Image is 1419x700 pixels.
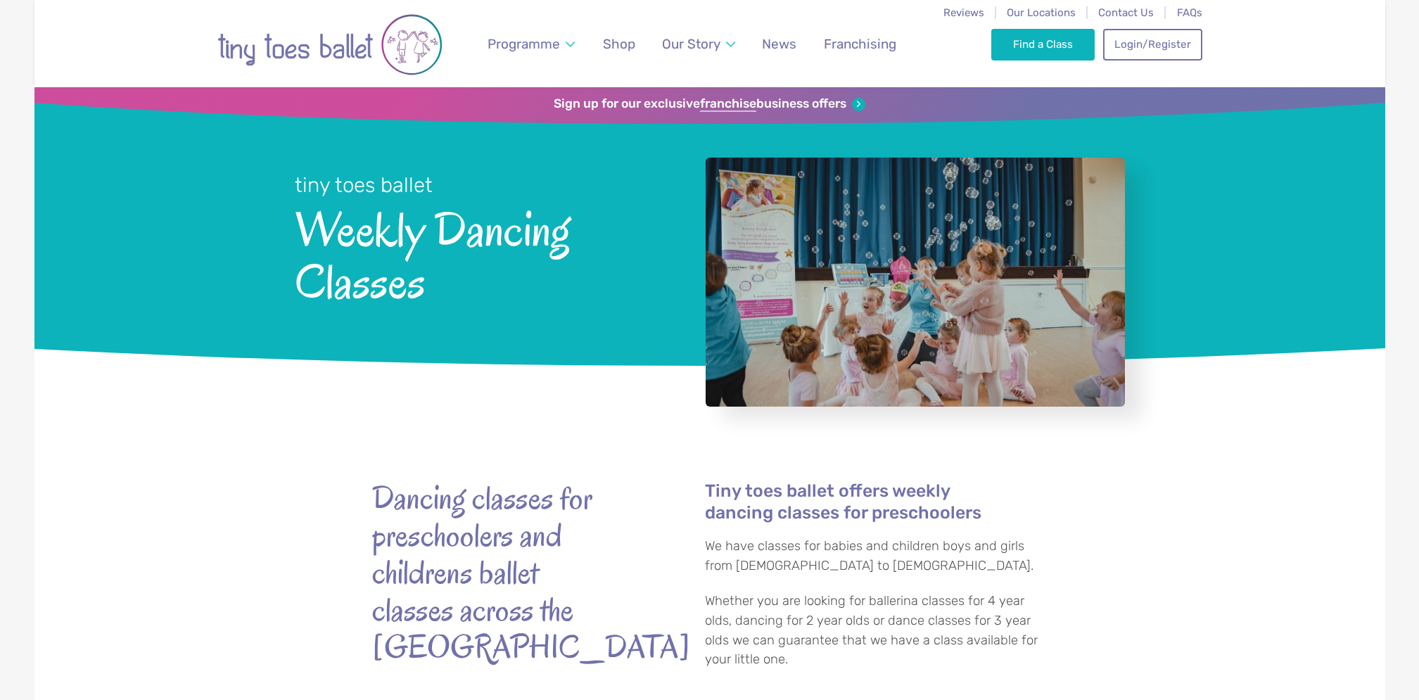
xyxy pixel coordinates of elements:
[603,36,635,52] span: Shop
[991,29,1095,60] a: Find a Class
[1103,29,1202,60] a: Login/Register
[1007,6,1076,19] a: Our Locations
[824,36,896,52] span: Franchising
[217,9,443,80] img: tiny toes ballet
[817,27,903,61] a: Franchising
[655,27,742,61] a: Our Story
[705,480,1048,523] h4: Tiny toes ballet offers weekly
[372,480,625,666] strong: Dancing classes for preschoolers and childrens ballet classes across the [GEOGRAPHIC_DATA]
[705,537,1048,575] p: We have classes for babies and children boys and girls from [DEMOGRAPHIC_DATA] to [DEMOGRAPHIC_DA...
[554,96,865,112] a: Sign up for our exclusivefranchisebusiness offers
[481,27,581,61] a: Programme
[488,36,560,52] span: Programme
[662,36,720,52] span: Our Story
[295,199,668,308] span: Weekly Dancing Classes
[1177,6,1202,19] a: FAQs
[762,36,796,52] span: News
[700,96,756,112] strong: franchise
[756,27,803,61] a: News
[705,592,1048,669] p: Whether you are looking for ballerina classes for 4 year olds, dancing for 2 year olds or dance c...
[1098,6,1154,19] a: Contact Us
[295,173,433,197] small: tiny toes ballet
[943,6,984,19] a: Reviews
[705,504,981,523] a: dancing classes for preschoolers
[596,27,642,61] a: Shop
